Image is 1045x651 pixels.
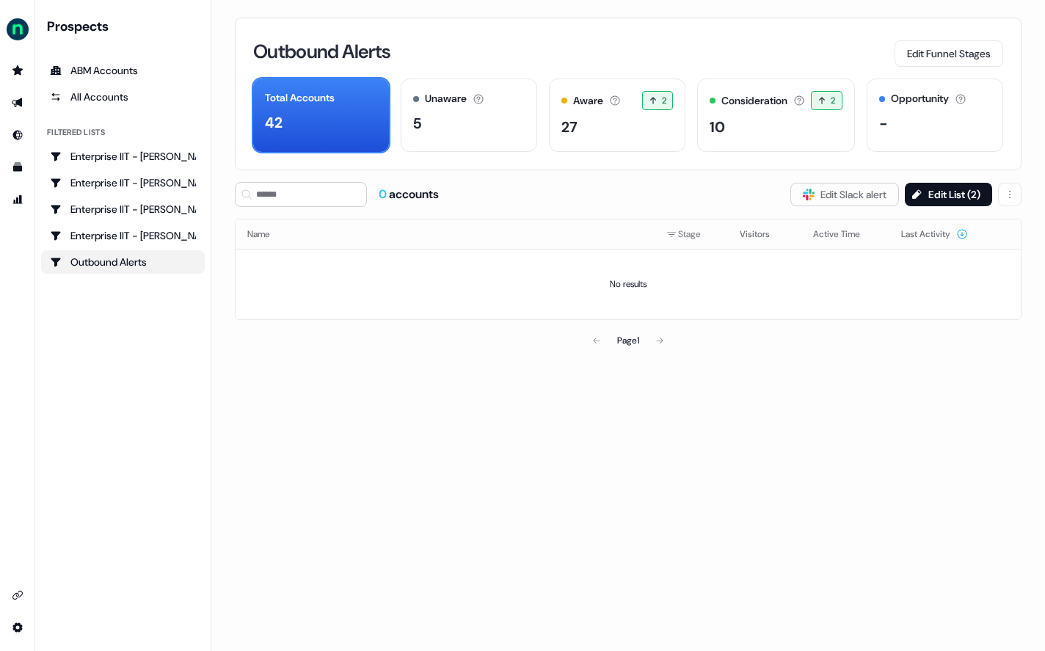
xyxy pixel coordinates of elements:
[573,93,603,109] div: Aware
[47,18,205,35] div: Prospects
[6,123,29,147] a: Go to Inbound
[666,227,716,241] div: Stage
[413,112,421,134] div: 5
[41,197,205,221] a: Go to Enterprise IIT - Josh Bleess
[379,186,389,202] span: 0
[236,249,1021,319] td: No results
[879,112,888,134] div: -
[6,59,29,82] a: Go to prospects
[895,40,1003,67] button: Edit Funnel Stages
[6,156,29,179] a: Go to templates
[50,175,196,190] div: Enterprise IIT - [PERSON_NAME]
[265,112,283,134] div: 42
[50,149,196,164] div: Enterprise IIT - [PERSON_NAME]
[740,221,787,247] button: Visitors
[6,583,29,607] a: Go to integrations
[41,85,205,109] a: All accounts
[425,91,467,106] div: Unaware
[41,59,205,82] a: ABM Accounts
[379,186,439,203] div: accounts
[50,63,196,78] div: ABM Accounts
[6,616,29,639] a: Go to integrations
[617,333,639,348] div: Page 1
[253,42,390,61] h3: Outbound Alerts
[41,250,205,274] a: Go to Outbound Alerts
[41,171,205,194] a: Go to Enterprise IIT - Ernie Lozano
[236,219,655,249] th: Name
[905,183,992,206] button: Edit List (2)
[265,90,335,106] div: Total Accounts
[901,221,968,247] button: Last Activity
[561,116,578,138] div: 27
[891,91,949,106] div: Opportunity
[710,116,725,138] div: 10
[813,221,878,247] button: Active Time
[721,93,787,109] div: Consideration
[6,91,29,114] a: Go to outbound experience
[6,188,29,211] a: Go to attribution
[50,255,196,269] div: Outbound Alerts
[790,183,899,206] button: Edit Slack alert
[41,145,205,168] a: Go to Enterprise IIT - Amanda Reid
[831,93,835,108] span: 2
[47,126,105,139] div: Filtered lists
[41,224,205,247] a: Go to Enterprise IIT - Logan Quartermus
[662,93,666,108] span: 2
[50,202,196,217] div: Enterprise IIT - [PERSON_NAME]
[50,228,196,243] div: Enterprise IIT - [PERSON_NAME]
[50,90,196,104] div: All Accounts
